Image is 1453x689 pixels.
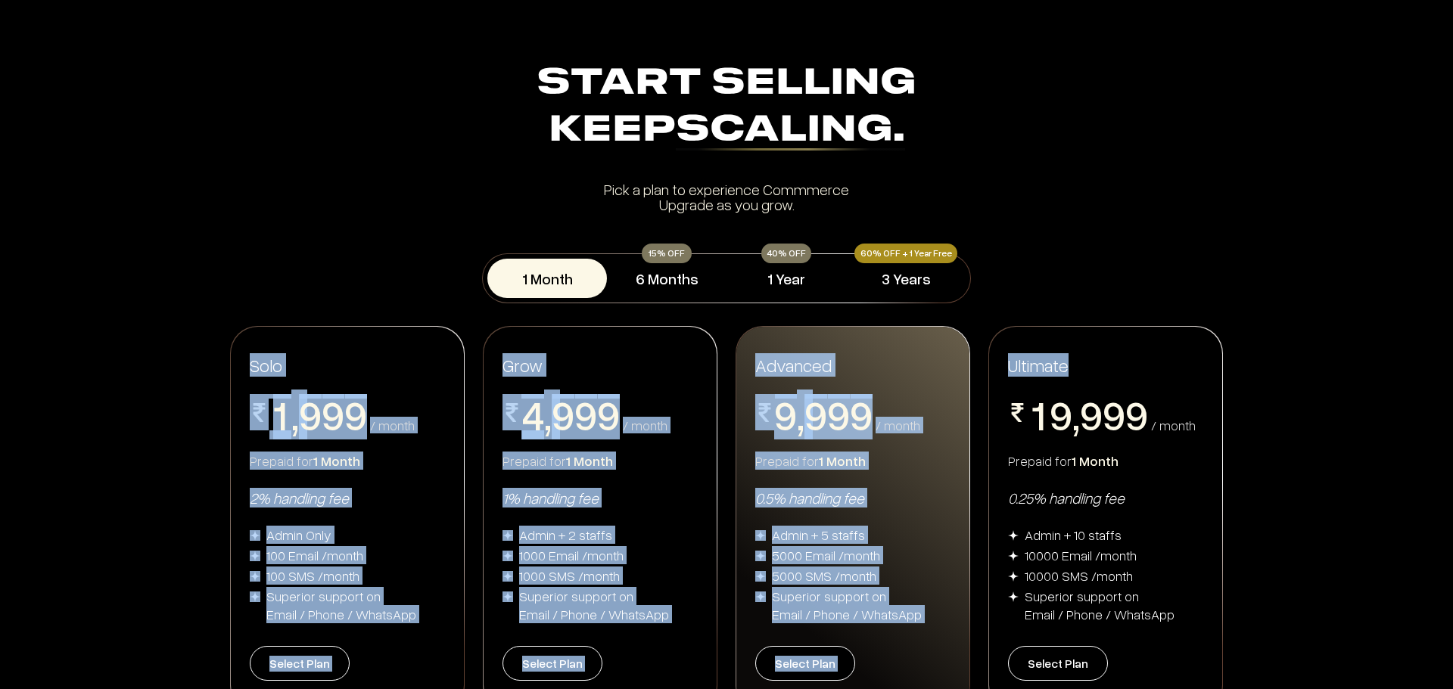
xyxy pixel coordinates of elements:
[1027,394,1050,435] span: 1
[266,587,416,623] div: Superior support on Email / Phone / WhatsApp
[623,418,667,432] div: / month
[755,452,951,470] div: Prepaid for
[1008,571,1019,582] img: img
[772,546,880,564] div: 5000 Email /month
[250,530,260,541] img: img
[370,418,415,432] div: / month
[607,259,726,298] button: 6 Months
[266,546,363,564] div: 100 Email /month
[772,587,922,623] div: Superior support on Email / Phone / WhatsApp
[521,394,544,435] span: 4
[250,354,282,376] span: Solo
[772,566,876,585] div: 5000 SMS /month
[597,394,620,435] span: 9
[250,452,445,470] div: Prepaid for
[1025,526,1122,544] div: Admin + 10 staffs
[574,394,597,435] span: 9
[502,452,698,470] div: Prepaid for
[236,182,1217,212] div: Pick a plan to experience Commmerce Upgrade as you grow.
[1125,394,1148,435] span: 9
[313,452,360,469] span: 1 Month
[519,526,612,544] div: Admin + 2 staffs
[502,403,521,422] img: pricing-rupee
[726,259,846,298] button: 1 Year
[1008,403,1027,422] img: pricing-rupee
[502,488,698,507] div: 1% handling fee
[1008,488,1203,507] div: 0.25% handling fee
[1008,551,1019,561] img: img
[642,244,692,263] div: 15% OFF
[521,435,544,476] span: 5
[761,244,811,263] div: 40% OFF
[269,394,291,435] span: 1
[519,566,620,585] div: 1000 SMS /month
[797,394,804,439] span: ,
[552,394,574,435] span: 9
[250,646,350,681] button: Select Plan
[502,530,513,541] img: img
[827,394,850,435] span: 9
[502,591,513,602] img: img
[502,646,602,681] button: Select Plan
[1008,353,1069,377] span: Ultimate
[755,403,774,422] img: pricing-rupee
[544,394,552,439] span: ,
[250,488,445,507] div: 2% handling fee
[1080,394,1103,435] span: 9
[1050,394,1072,435] span: 9
[876,418,920,432] div: / month
[519,587,669,623] div: Superior support on Email / Phone / WhatsApp
[1025,587,1175,623] div: Superior support on Email / Phone / WhatsApp
[1072,452,1119,469] span: 1 Month
[266,566,359,585] div: 100 SMS /month
[566,452,613,469] span: 1 Month
[1025,546,1137,564] div: 10000 Email /month
[755,551,766,561] img: img
[487,259,607,298] button: 1 Month
[804,394,827,435] span: 9
[854,244,957,263] div: 60% OFF + 1 Year Free
[772,526,865,544] div: Admin + 5 staffs
[266,526,331,544] div: Admin Only
[1027,435,1050,476] span: 2
[1008,591,1019,602] img: img
[250,591,260,602] img: img
[236,61,1217,154] div: Start Selling
[502,551,513,561] img: img
[676,113,905,151] div: Scaling.
[755,646,855,681] button: Select Plan
[1008,452,1203,470] div: Prepaid for
[755,353,832,377] span: Advanced
[1103,394,1125,435] span: 9
[250,571,260,582] img: img
[502,571,513,582] img: img
[755,571,766,582] img: img
[1008,530,1019,541] img: img
[502,354,543,376] span: Grow
[269,435,291,476] span: 2
[774,394,797,435] span: 9
[1072,394,1080,439] span: ,
[1008,646,1108,681] button: Select Plan
[755,530,766,541] img: img
[250,403,269,422] img: pricing-rupee
[236,107,1217,154] div: Keep
[1151,418,1196,432] div: / month
[1025,566,1133,585] div: 10000 SMS /month
[819,452,866,469] span: 1 Month
[755,591,766,602] img: img
[519,546,624,564] div: 1000 Email /month
[322,394,344,435] span: 9
[755,488,951,507] div: 0.5% handling fee
[846,259,966,298] button: 3 Years
[344,394,367,435] span: 9
[250,551,260,561] img: img
[291,394,299,439] span: ,
[299,394,322,435] span: 9
[850,394,873,435] span: 9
